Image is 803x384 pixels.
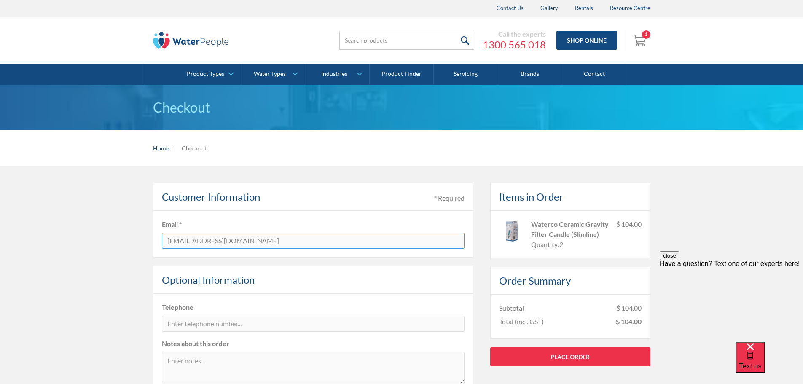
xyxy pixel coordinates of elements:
a: Shop Online [556,31,617,50]
label: Email * [162,219,465,229]
input: Search products [339,31,474,50]
div: Subtotal [499,303,524,313]
div: $ 104.00 [616,317,642,327]
iframe: podium webchat widget bubble [736,342,803,384]
div: $ 104.00 [616,219,642,250]
div: Checkout [182,144,207,153]
div: Industries [321,70,347,78]
div: Product Types [187,70,224,78]
div: Call the experts [483,30,546,38]
a: Product Finder [370,64,434,85]
input: Enter telephone number... [162,316,465,332]
div: Quantity: [531,239,559,250]
div: 1 [642,30,650,39]
h4: Customer Information [162,189,260,204]
a: Industries [305,64,369,85]
a: Home [153,144,169,153]
a: Product Types [177,64,241,85]
h1: Checkout [153,97,650,118]
div: $ 104.00 [616,303,642,313]
div: | [173,143,177,153]
h4: Items in Order [499,189,564,204]
a: Brands [498,64,562,85]
div: Waterco Ceramic Gravity Filter Candle (Slimline) [531,219,610,239]
a: Servicing [434,64,498,85]
a: Water Types [241,64,305,85]
a: Open cart containing 1 items [630,30,650,51]
label: Telephone [162,302,465,312]
img: shopping cart [632,33,648,47]
div: Total (incl. GST) [499,317,544,327]
a: Place Order [490,347,650,366]
div: 2 [559,239,563,250]
h4: Order Summary [499,273,571,288]
iframe: podium webchat widget prompt [660,251,803,352]
img: The Water People [153,32,229,49]
a: Contact [562,64,626,85]
label: Notes about this order [162,338,465,349]
h4: Optional Information [162,272,255,287]
div: * Required [434,193,465,203]
a: 1300 565 018 [483,38,546,51]
div: Water Types [254,70,286,78]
